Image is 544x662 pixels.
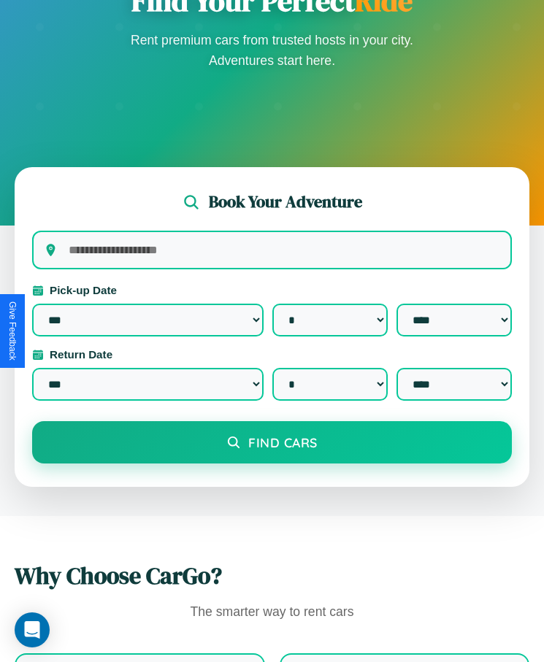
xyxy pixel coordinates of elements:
[15,560,529,592] h2: Why Choose CarGo?
[32,348,512,361] label: Return Date
[209,190,362,213] h2: Book Your Adventure
[7,301,18,361] div: Give Feedback
[15,601,529,624] p: The smarter way to rent cars
[15,612,50,647] div: Open Intercom Messenger
[32,284,512,296] label: Pick-up Date
[126,30,418,71] p: Rent premium cars from trusted hosts in your city. Adventures start here.
[32,421,512,463] button: Find Cars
